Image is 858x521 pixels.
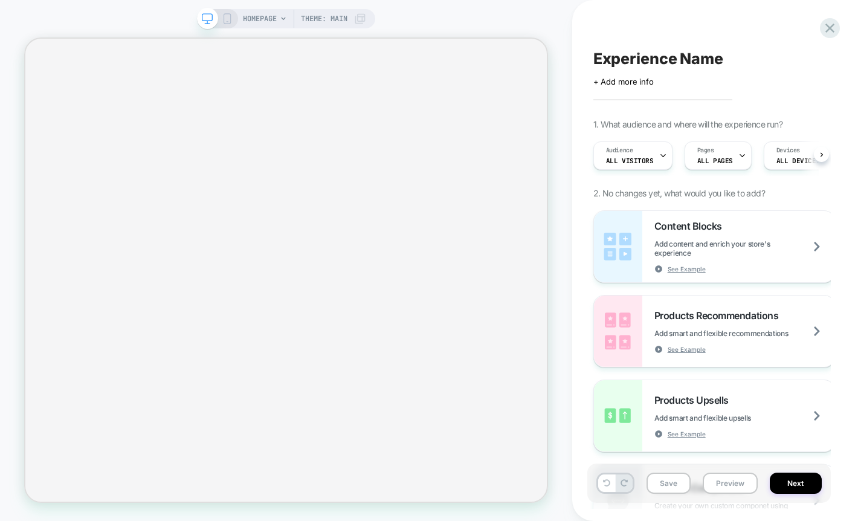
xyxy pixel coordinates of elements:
[654,239,834,257] span: Add content and enrich your store's experience
[668,430,706,438] span: See Example
[593,188,765,198] span: 2. No changes yet, what would you like to add?
[606,146,633,155] span: Audience
[776,146,800,155] span: Devices
[770,473,822,494] button: Next
[654,220,728,232] span: Content Blocks
[654,413,781,422] span: Add smart and flexible upsells
[301,9,347,28] span: Theme: MAIN
[776,157,820,165] span: ALL DEVICES
[668,345,706,354] span: See Example
[593,77,654,86] span: + Add more info
[243,9,277,28] span: HOMEPAGE
[654,329,819,338] span: Add smart and flexible recommendations
[654,394,735,406] span: Products Upsells
[668,265,706,273] span: See Example
[647,473,691,494] button: Save
[697,146,714,155] span: Pages
[593,119,782,129] span: 1. What audience and where will the experience run?
[606,157,654,165] span: All Visitors
[654,309,784,322] span: Products Recommendations
[697,157,733,165] span: ALL PAGES
[593,50,723,68] span: Experience Name
[703,473,758,494] button: Preview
